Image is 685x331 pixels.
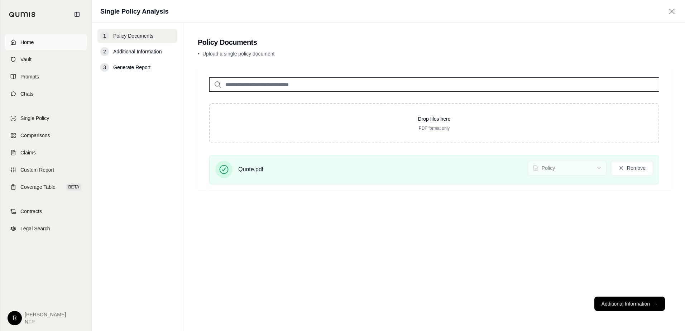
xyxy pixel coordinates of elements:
[20,73,39,80] span: Prompts
[5,69,87,85] a: Prompts
[100,47,109,56] div: 2
[25,311,66,318] span: [PERSON_NAME]
[198,37,671,47] h2: Policy Documents
[5,162,87,178] a: Custom Report
[20,115,49,122] span: Single Policy
[5,179,87,195] a: Coverage TableBETA
[653,300,658,307] span: →
[20,183,56,191] span: Coverage Table
[202,51,275,57] span: Upload a single policy document
[238,165,263,174] span: Quote.pdf
[5,34,87,50] a: Home
[8,311,22,325] div: R
[5,110,87,126] a: Single Policy
[20,208,42,215] span: Contracts
[71,9,83,20] button: Collapse sidebar
[113,64,150,71] span: Generate Report
[100,6,168,16] h1: Single Policy Analysis
[594,297,665,311] button: Additional Information→
[611,161,653,175] button: Remove
[20,166,54,173] span: Custom Report
[5,221,87,236] a: Legal Search
[113,32,153,39] span: Policy Documents
[113,48,162,55] span: Additional Information
[100,32,109,40] div: 1
[20,132,50,139] span: Comparisons
[221,115,647,123] p: Drop files here
[5,145,87,160] a: Claims
[5,86,87,102] a: Chats
[100,63,109,72] div: 3
[5,52,87,67] a: Vault
[20,90,34,97] span: Chats
[25,318,66,325] span: NFP
[198,51,200,57] span: •
[9,12,36,17] img: Qumis Logo
[20,149,36,156] span: Claims
[20,225,50,232] span: Legal Search
[5,203,87,219] a: Contracts
[221,125,647,131] p: PDF format only
[5,128,87,143] a: Comparisons
[66,183,81,191] span: BETA
[20,56,32,63] span: Vault
[20,39,34,46] span: Home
